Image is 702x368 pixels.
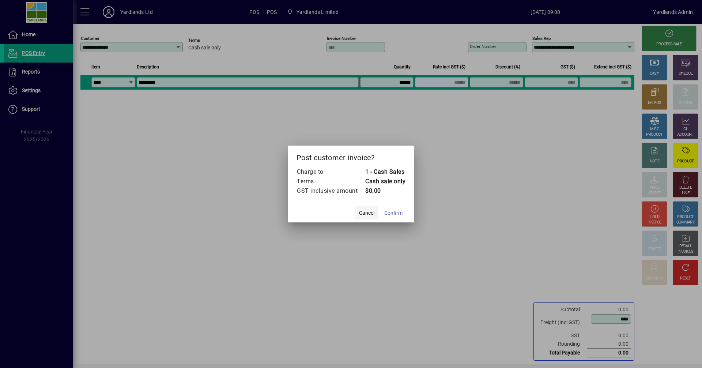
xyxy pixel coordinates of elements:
td: $0.00 [365,186,405,196]
span: Confirm [384,209,403,217]
button: Cancel [355,206,378,219]
button: Confirm [381,206,405,219]
td: Charge to [297,167,365,177]
td: Cash sale only [365,177,405,186]
td: GST inclusive amount [297,186,365,196]
h2: Post customer invoice? [288,146,414,167]
td: 1 - Cash Sales [365,167,405,177]
td: Terms [297,177,365,186]
span: Cancel [359,209,374,217]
